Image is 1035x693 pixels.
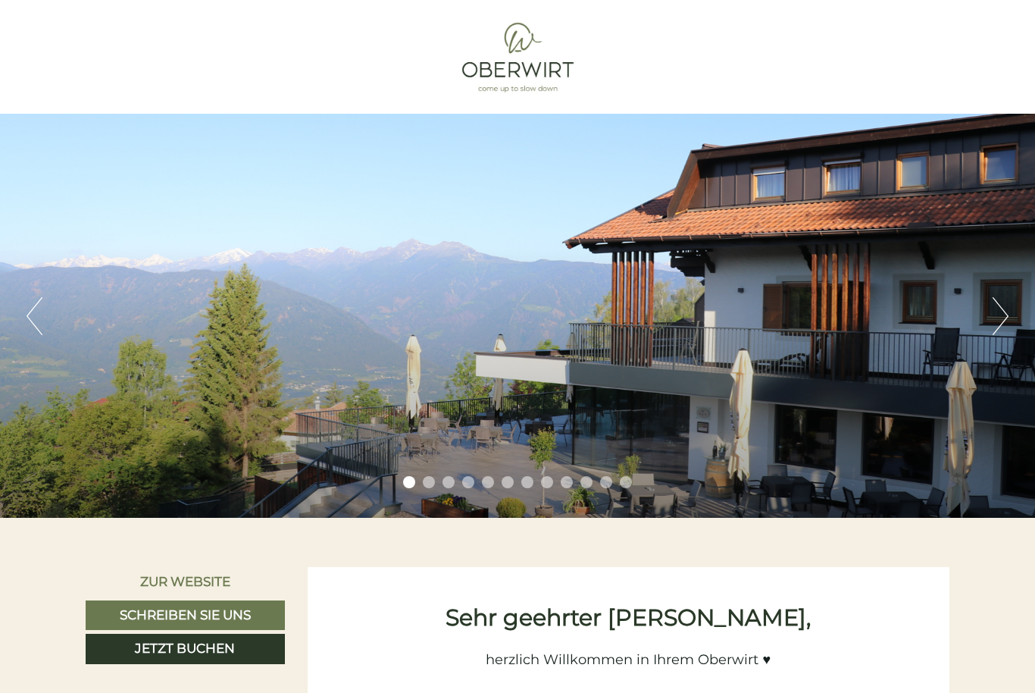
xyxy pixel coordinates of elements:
[330,605,927,630] h1: Sehr geehrter [PERSON_NAME],
[27,297,42,335] button: Previous
[86,634,285,664] a: Jetzt buchen
[993,297,1008,335] button: Next
[86,567,285,596] a: Zur Website
[86,600,285,631] a: Schreiben Sie uns
[330,638,927,668] h4: herzlich Willkommen in Ihrem Oberwirt ♥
